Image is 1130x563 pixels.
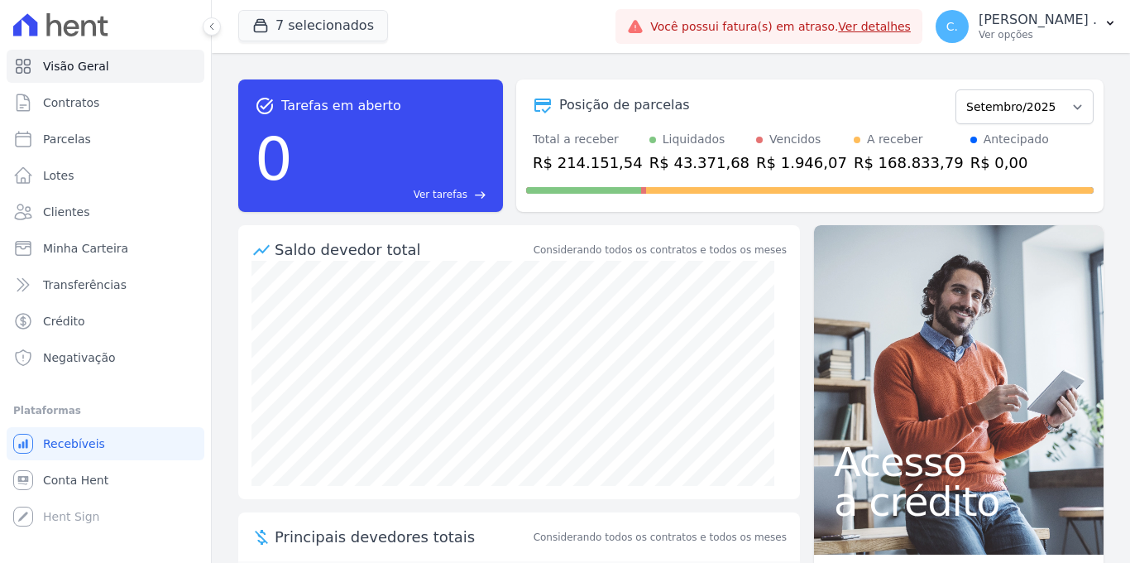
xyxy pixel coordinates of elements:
span: Você possui fatura(s) em atraso. [650,18,911,36]
a: Ver detalhes [838,20,911,33]
span: Principais devedores totais [275,526,530,548]
span: Minha Carteira [43,240,128,257]
div: Saldo devedor total [275,238,530,261]
div: 0 [255,116,293,202]
a: Minha Carteira [7,232,204,265]
span: Crédito [43,313,85,330]
p: [PERSON_NAME] . [979,12,1097,28]
a: Clientes [7,195,204,229]
div: R$ 168.833,79 [854,152,964,174]
span: Recebíveis [43,435,105,452]
span: Ver tarefas [414,187,467,202]
div: Antecipado [984,131,1049,148]
a: Transferências [7,268,204,301]
div: R$ 43.371,68 [649,152,749,174]
span: Clientes [43,204,89,220]
button: C. [PERSON_NAME] . Ver opções [922,3,1130,50]
a: Parcelas [7,123,204,156]
p: Ver opções [979,28,1097,41]
span: C. [946,21,958,32]
a: Crédito [7,305,204,338]
div: Vencidos [769,131,821,148]
a: Negativação [7,341,204,374]
span: Tarefas em aberto [281,96,401,116]
span: task_alt [255,96,275,116]
div: R$ 1.946,07 [756,152,847,174]
span: Visão Geral [43,58,109,75]
div: R$ 214.151,54 [533,152,643,174]
div: Liquidados [663,131,725,148]
div: Posição de parcelas [559,95,690,115]
a: Lotes [7,159,204,192]
a: Contratos [7,86,204,119]
div: Plataformas [13,401,198,421]
span: Considerando todos os contratos e todos os meses [534,530,787,545]
div: R$ 0,00 [970,152,1049,174]
a: Ver tarefas east [299,187,486,202]
button: 7 selecionados [238,10,388,41]
span: Conta Hent [43,472,108,488]
a: Conta Hent [7,464,204,497]
div: Considerando todos os contratos e todos os meses [534,243,787,257]
span: Transferências [43,277,127,293]
a: Visão Geral [7,50,204,83]
span: Acesso [834,442,1084,482]
span: a crédito [834,482,1084,522]
a: Recebíveis [7,427,204,460]
span: Parcelas [43,131,91,147]
span: Negativação [43,349,116,366]
div: Total a receber [533,131,643,148]
div: A receber [867,131,923,148]
span: Contratos [43,94,99,111]
span: east [474,189,486,201]
span: Lotes [43,167,74,184]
